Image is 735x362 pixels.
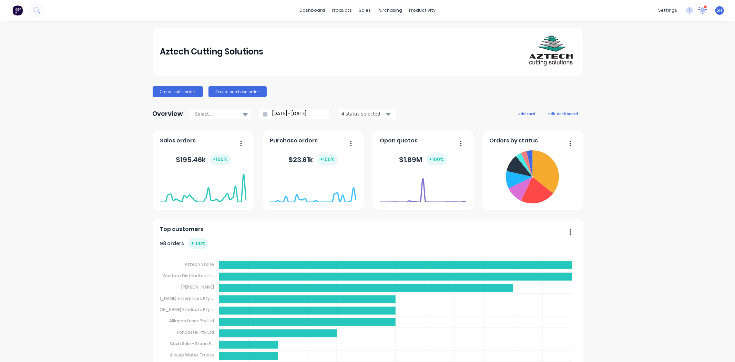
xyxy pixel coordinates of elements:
button: edit dashboard [544,109,583,118]
div: purchasing [374,5,406,16]
div: 4 status selected [341,110,385,117]
a: dashboard [296,5,328,16]
span: Orders by status [489,137,538,145]
div: Aztech Cutting Solutions [160,45,263,59]
div: 98 orders [160,238,208,249]
div: sales [355,5,374,16]
span: SH [717,7,723,13]
tspan: Allquip Water Trucks [170,352,214,358]
div: + 100 % [210,154,231,165]
img: Aztech Cutting Solutions [527,28,575,76]
div: products [328,5,355,16]
tspan: Western Distributors -... [162,273,214,279]
tspan: [PERSON_NAME] Enterprises Pty ... [144,295,214,301]
tspan: [PERSON_NAME] [181,284,214,290]
div: $ 1.89M [399,154,447,165]
div: + 100 % [317,154,338,165]
button: Create sales order [153,86,203,97]
tspan: Foncastel Pty Ltd [177,329,214,335]
div: $ 195.46k [176,154,231,165]
button: 4 status selected [338,109,396,119]
div: settings [655,5,681,16]
button: Create purchase order [208,86,267,97]
div: productivity [406,5,439,16]
span: Purchase orders [270,137,318,145]
tspan: [PERSON_NAME] Products Pty ... [149,306,214,312]
div: + 100 % [188,238,208,249]
tspan: Cash Sale - Stone E... [170,341,214,346]
div: $ 23.61k [289,154,338,165]
img: Factory [12,5,23,16]
button: add card [514,109,540,118]
div: + 100 % [427,154,447,165]
div: Overview [153,107,183,121]
tspan: Alliance Laser Pty Ltd [169,318,214,324]
span: Open quotes [380,137,418,145]
tspan: Aztech Stone [185,261,214,267]
span: Sales orders [160,137,196,145]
